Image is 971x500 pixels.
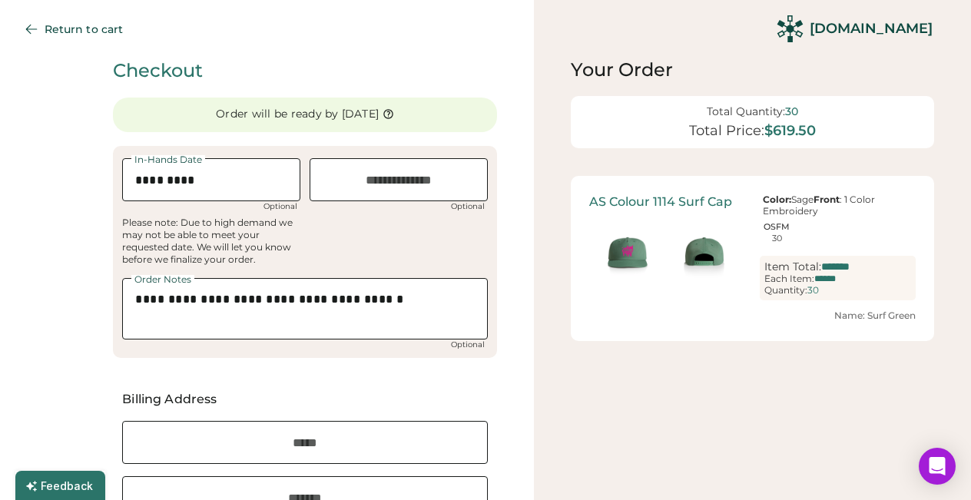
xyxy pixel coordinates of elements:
[216,107,339,122] div: Order will be ready by
[448,341,488,349] div: Optional
[589,215,666,292] img: generate-image
[589,310,916,323] div: Name: Surf Green
[589,194,732,209] div: AS Colour 1114 Surf Cap
[810,19,933,38] div: [DOMAIN_NAME]
[807,285,819,296] div: 30
[571,58,934,82] div: Your Order
[764,285,807,296] div: Quantity:
[898,431,964,497] iframe: Front Chat
[12,14,141,45] button: Return to cart
[764,273,814,284] div: Each Item:
[342,107,379,122] div: [DATE]
[919,448,956,485] div: Open Intercom Messenger
[689,123,764,140] div: Total Price:
[122,217,300,266] div: Please note: Due to high demand we may not be able to meet your requested date. We will let you k...
[772,234,782,243] div: 30
[764,123,816,140] div: $619.50
[131,275,194,284] div: Order Notes
[122,390,488,409] div: Billing Address
[763,194,791,205] strong: Color:
[785,105,798,118] div: 30
[260,203,300,210] div: Optional
[777,15,804,42] img: Rendered Logo - Screens
[764,260,821,273] div: Item Total:
[666,215,743,292] img: generate-image
[131,155,205,164] div: In-Hands Date
[760,194,916,217] div: Sage : 1 Color Embroidery
[113,58,497,84] div: Checkout
[448,203,488,210] div: Optional
[763,223,791,231] div: OSFM
[707,105,785,118] div: Total Quantity:
[814,194,840,205] strong: Front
